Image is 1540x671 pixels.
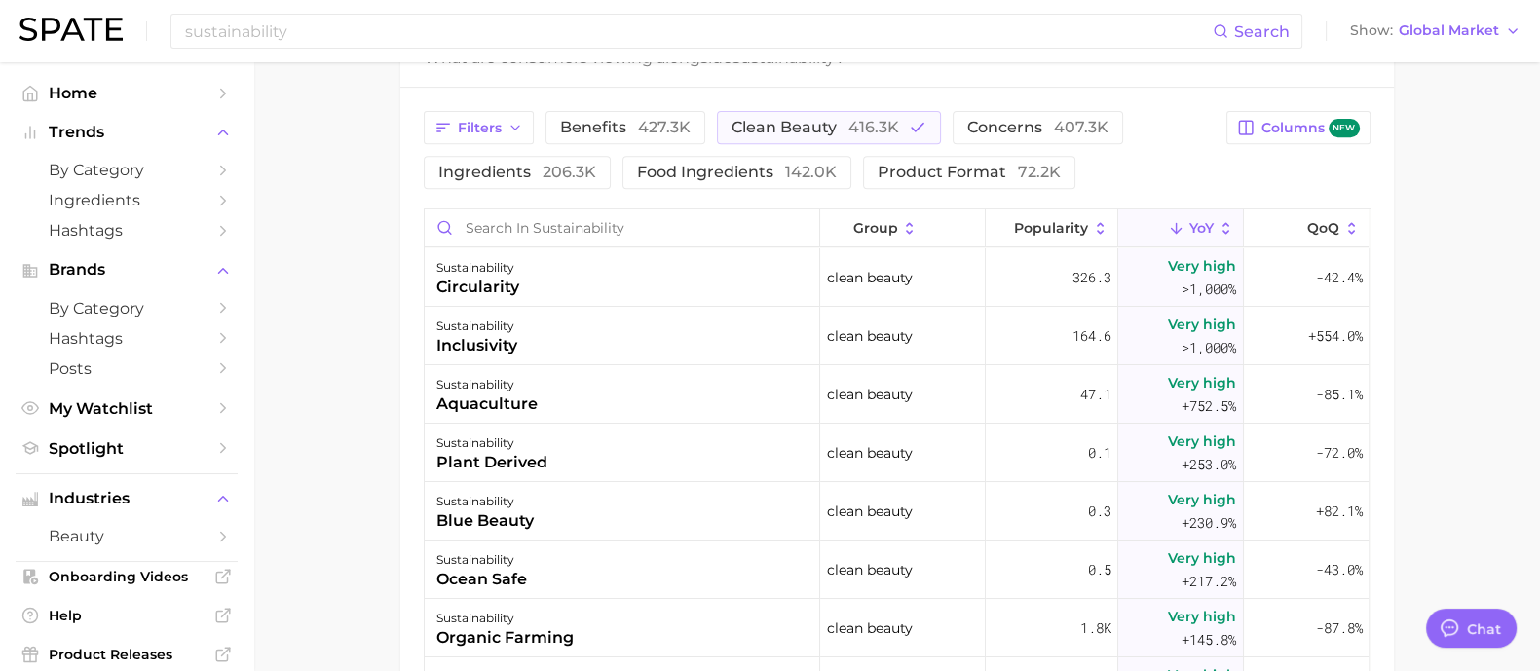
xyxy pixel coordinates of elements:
div: sustainability [436,373,538,396]
span: Popularity [1014,220,1088,236]
button: sustainabilityinclusivityclean beauty164.6Very high>1,000%+554.0% [425,307,1370,365]
span: clean beauty [827,266,913,289]
span: clean beauty [827,324,913,348]
div: sustainability [436,490,534,513]
span: benefits [560,120,691,135]
span: clean beauty [827,441,913,465]
span: Very high [1168,488,1236,511]
a: Help [16,601,238,630]
div: blue beauty [436,509,534,533]
button: group [820,209,986,247]
a: Posts [16,354,238,384]
span: product format [878,165,1061,180]
a: Hashtags [16,215,238,245]
span: 0.3 [1087,500,1110,523]
span: YoY [1189,220,1214,236]
a: Product Releases [16,640,238,669]
div: sustainability [436,607,574,630]
span: 206.3k [543,163,596,181]
button: sustainabilityplant derivedclean beauty0.1Very high+253.0%-72.0% [425,424,1370,482]
span: >1,000% [1182,338,1236,356]
span: beauty [49,527,205,545]
a: Ingredients [16,185,238,215]
span: 47.1 [1079,383,1110,406]
span: Product Releases [49,646,205,663]
button: Columnsnew [1226,111,1370,144]
span: Help [49,607,205,624]
button: Filters [424,111,534,144]
span: 142.0k [785,163,837,181]
div: plant derived [436,451,547,474]
span: +145.8% [1182,628,1236,652]
span: clean beauty [827,383,913,406]
span: -72.0% [1315,441,1362,465]
div: inclusivity [436,334,517,357]
span: +217.2% [1182,570,1236,593]
span: 407.3k [1054,118,1108,136]
span: Trends [49,124,205,141]
div: sustainability [436,256,519,280]
button: Popularity [986,209,1118,247]
a: by Category [16,293,238,323]
a: Spotlight [16,433,238,464]
a: Home [16,78,238,108]
span: by Category [49,161,205,179]
span: 0.5 [1087,558,1110,581]
span: Very high [1168,254,1236,278]
div: organic farming [436,626,574,650]
span: 1.8k [1079,616,1110,640]
span: 164.6 [1071,324,1110,348]
span: -87.8% [1315,616,1362,640]
span: +230.9% [1182,511,1236,535]
span: Ingredients [49,191,205,209]
img: SPATE [19,18,123,41]
span: -43.0% [1315,558,1362,581]
span: Spotlight [49,439,205,458]
a: beauty [16,521,238,551]
input: Search here for a brand, industry, or ingredient [183,15,1213,48]
span: group [852,220,897,236]
button: sustainabilityocean safeclean beauty0.5Very high+217.2%-43.0% [425,541,1370,599]
input: Search in sustainability [425,209,819,246]
span: 416.3k [848,118,899,136]
span: 326.3 [1071,266,1110,289]
span: food ingredients [637,165,837,180]
span: Very high [1168,429,1236,453]
button: Brands [16,255,238,284]
button: QoQ [1244,209,1369,247]
span: Very high [1168,371,1236,394]
span: -85.1% [1315,383,1362,406]
a: My Watchlist [16,393,238,424]
span: +554.0% [1307,324,1362,348]
div: sustainability [436,548,527,572]
span: -42.4% [1315,266,1362,289]
span: QoQ [1307,220,1339,236]
span: clean beauty [827,558,913,581]
div: aquaculture [436,392,538,416]
span: Filters [458,120,502,136]
span: Onboarding Videos [49,568,205,585]
span: by Category [49,299,205,317]
button: Trends [16,118,238,147]
span: Hashtags [49,221,205,240]
span: Show [1350,25,1393,36]
span: Search [1234,22,1290,41]
span: Global Market [1399,25,1499,36]
span: ingredients [438,165,596,180]
span: +253.0% [1182,453,1236,476]
a: Hashtags [16,323,238,354]
span: My Watchlist [49,399,205,418]
div: circularity [436,276,519,299]
span: +752.5% [1182,394,1236,418]
div: sustainability [436,315,517,338]
span: clean beauty [827,616,913,640]
div: sustainability [436,431,547,455]
span: 72.2k [1018,163,1061,181]
span: Home [49,84,205,102]
span: Columns [1260,119,1359,137]
button: YoY [1118,209,1244,247]
span: Very high [1168,605,1236,628]
span: +82.1% [1315,500,1362,523]
span: concerns [967,120,1108,135]
button: Industries [16,484,238,513]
